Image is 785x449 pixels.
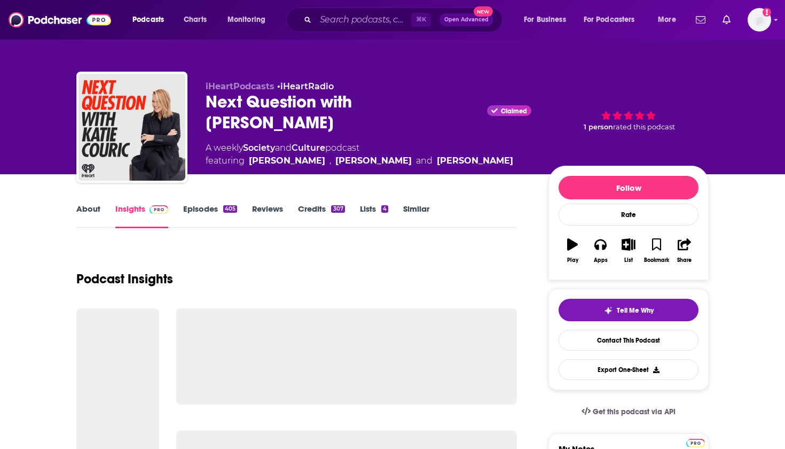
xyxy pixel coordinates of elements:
[748,8,771,32] button: Show profile menu
[206,142,513,167] div: A weekly podcast
[316,11,411,28] input: Search podcasts, credits, & more...
[296,7,513,32] div: Search podcasts, credits, & more...
[501,109,527,114] span: Claimed
[524,12,566,27] span: For Business
[183,204,237,228] a: Episodes405
[280,81,334,91] a: iHeartRadio
[249,154,325,167] a: [PERSON_NAME]
[227,12,265,27] span: Monitoring
[594,257,608,264] div: Apps
[763,8,771,17] svg: Add a profile image
[474,6,493,17] span: New
[516,11,579,28] button: open menu
[548,81,709,148] div: 1 personrated this podcast
[252,204,283,228] a: Reviews
[220,11,279,28] button: open menu
[206,81,274,91] span: iHeartPodcasts
[329,154,331,167] span: ,
[658,12,676,27] span: More
[275,143,292,153] span: and
[686,439,705,447] img: Podchaser Pro
[132,12,164,27] span: Podcasts
[9,10,111,30] img: Podchaser - Follow, Share and Rate Podcasts
[444,17,489,22] span: Open Advanced
[577,11,650,28] button: open menu
[559,231,586,270] button: Play
[593,407,676,416] span: Get this podcast via API
[559,176,698,199] button: Follow
[677,257,692,264] div: Share
[559,299,698,321] button: tell me why sparkleTell Me Why
[624,257,633,264] div: List
[381,205,388,213] div: 4
[692,11,710,29] a: Show notifications dropdown
[184,12,207,27] span: Charts
[76,271,173,287] h1: Podcast Insights
[671,231,698,270] button: Share
[243,143,275,153] a: Society
[411,13,431,27] span: ⌘ K
[615,231,642,270] button: List
[125,11,178,28] button: open menu
[76,204,100,228] a: About
[613,123,675,131] span: rated this podcast
[644,257,669,264] div: Bookmark
[437,154,513,167] a: [PERSON_NAME]
[331,205,344,213] div: 307
[584,12,635,27] span: For Podcasters
[650,11,689,28] button: open menu
[150,205,168,214] img: Podchaser Pro
[718,11,735,29] a: Show notifications dropdown
[567,257,578,264] div: Play
[642,231,670,270] button: Bookmark
[604,306,613,315] img: tell me why sparkle
[177,11,213,28] a: Charts
[206,154,513,167] span: featuring
[292,143,325,153] a: Culture
[686,437,705,447] a: Pro website
[748,8,771,32] img: User Profile
[559,330,698,351] a: Contact This Podcast
[360,204,388,228] a: Lists4
[617,306,654,315] span: Tell Me Why
[573,399,684,425] a: Get this podcast via API
[586,231,614,270] button: Apps
[559,359,698,380] button: Export One-Sheet
[223,205,237,213] div: 405
[335,154,412,167] a: [PERSON_NAME]
[78,74,185,181] img: Next Question with Katie Couric
[559,204,698,226] div: Rate
[298,204,344,228] a: Credits307
[439,13,493,26] button: Open AdvancedNew
[115,204,168,228] a: InsightsPodchaser Pro
[277,81,334,91] span: •
[748,8,771,32] span: Logged in as lorenzaingram
[584,123,613,131] span: 1 person
[416,154,433,167] span: and
[403,204,429,228] a: Similar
